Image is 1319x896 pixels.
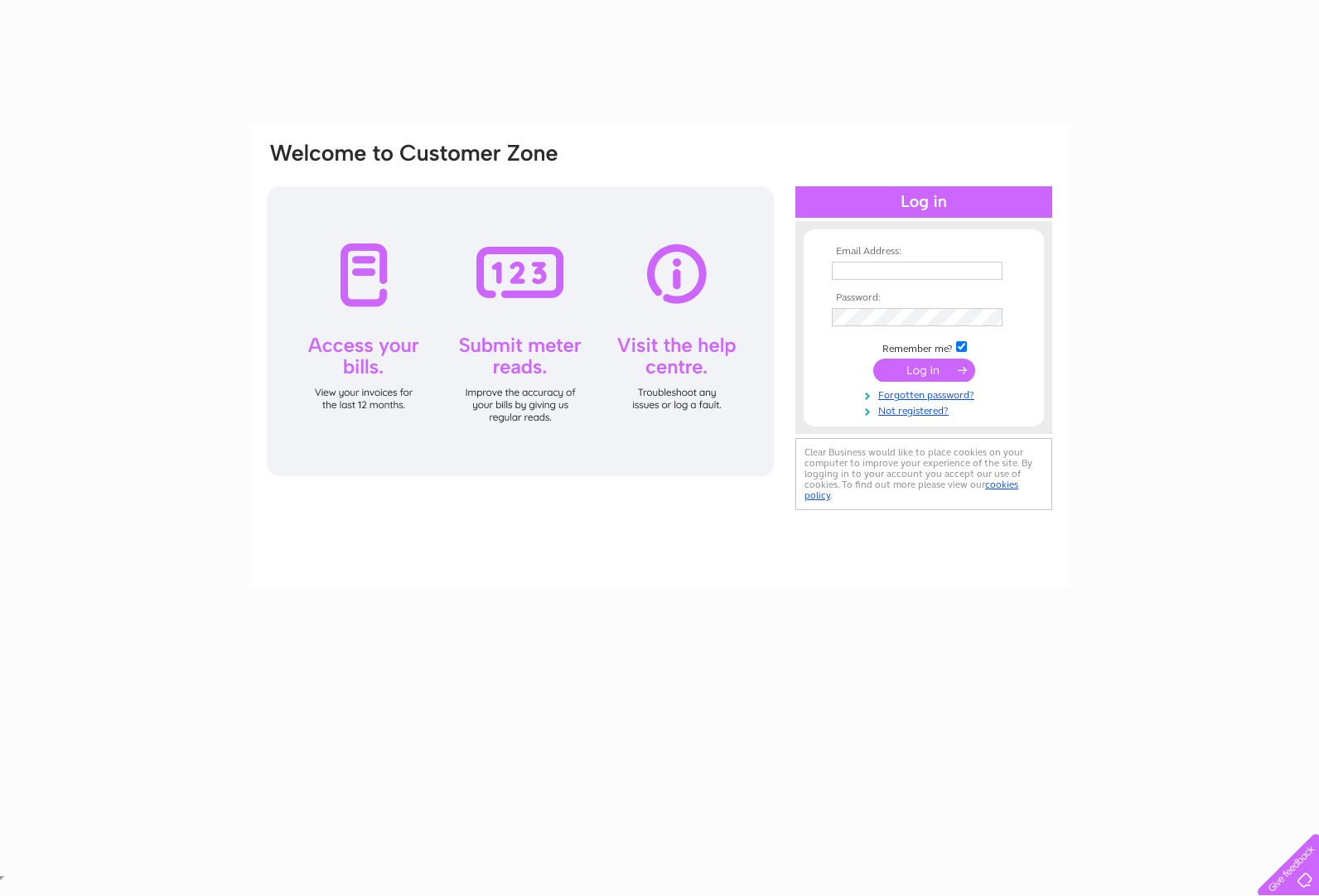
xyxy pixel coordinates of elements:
[832,402,1020,417] a: Not registered?
[804,479,1018,501] a: cookies policy
[873,359,975,382] input: Submit
[828,292,1020,304] th: Password:
[828,339,1020,355] td: Remember me?
[795,438,1052,510] div: Clear Business would like to place cookies on your computer to improve your experience of the sit...
[832,386,1020,402] a: Forgotten password?
[828,246,1020,258] th: Email Address:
